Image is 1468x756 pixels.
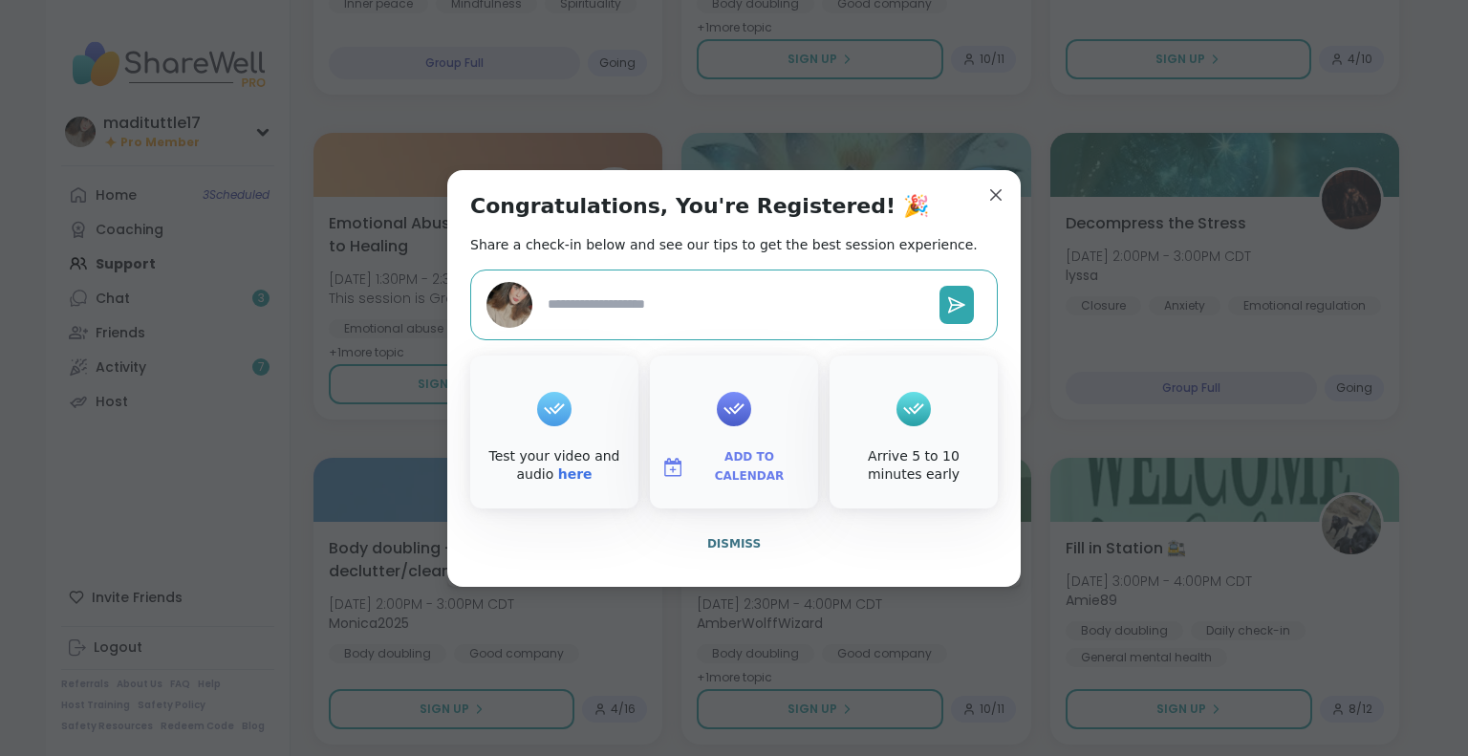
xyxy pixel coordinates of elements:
[474,447,635,485] div: Test your video and audio
[707,537,761,551] span: Dismiss
[470,524,998,564] button: Dismiss
[470,235,978,254] h2: Share a check-in below and see our tips to get the best session experience.
[692,448,807,486] span: Add to Calendar
[654,447,814,487] button: Add to Calendar
[661,456,684,479] img: ShareWell Logomark
[486,282,532,328] img: madituttle17
[470,193,929,220] h1: Congratulations, You're Registered! 🎉
[558,466,593,482] a: here
[833,447,994,485] div: Arrive 5 to 10 minutes early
